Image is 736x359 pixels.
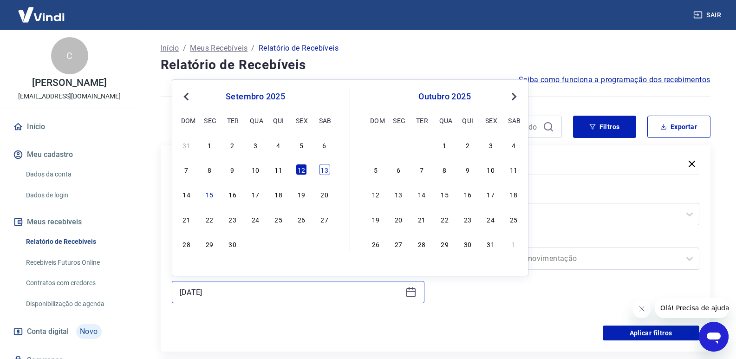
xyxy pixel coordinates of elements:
[296,164,307,175] div: Choose sexta-feira, 12 de setembro de 2025
[485,189,496,200] div: Choose sexta-feira, 17 de outubro de 2025
[369,138,521,250] div: month 2025-10
[181,189,192,200] div: Choose domingo, 14 de setembro de 2025
[22,232,128,251] a: Relatório de Recebíveis
[573,116,636,138] button: Filtros
[449,235,697,246] label: Tipo de Movimentação
[508,164,519,175] div: Choose sábado, 11 de outubro de 2025
[369,91,521,102] div: outubro 2025
[273,214,284,225] div: Choose quinta-feira, 25 de setembro de 2025
[319,115,330,126] div: sab
[22,294,128,313] a: Disponibilização de agenda
[508,189,519,200] div: Choose sábado, 18 de outubro de 2025
[250,115,261,126] div: qua
[508,91,520,102] button: Next Month
[273,115,284,126] div: qui
[449,190,697,201] label: Forma de Pagamento
[462,139,473,150] div: Choose quinta-feira, 2 de outubro de 2025
[655,298,729,318] iframe: Mensagem da empresa
[76,324,102,339] span: Novo
[393,214,404,225] div: Choose segunda-feira, 20 de outubro de 2025
[439,115,450,126] div: qua
[22,186,128,205] a: Dados de login
[11,144,128,165] button: Meu cadastro
[393,139,404,150] div: Choose segunda-feira, 29 de setembro de 2025
[273,189,284,200] div: Choose quinta-feira, 18 de setembro de 2025
[6,7,78,14] span: Olá! Precisa de ajuda?
[181,115,192,126] div: dom
[439,214,450,225] div: Choose quarta-feira, 22 de outubro de 2025
[250,214,261,225] div: Choose quarta-feira, 24 de setembro de 2025
[416,164,427,175] div: Choose terça-feira, 7 de outubro de 2025
[296,115,307,126] div: sex
[51,37,88,74] div: C
[180,285,402,299] input: Data final
[11,212,128,232] button: Meus recebíveis
[462,115,473,126] div: qui
[647,116,710,138] button: Exportar
[319,238,330,249] div: Choose sábado, 4 de outubro de 2025
[370,238,381,249] div: Choose domingo, 26 de outubro de 2025
[462,164,473,175] div: Choose quinta-feira, 9 de outubro de 2025
[181,164,192,175] div: Choose domingo, 7 de setembro de 2025
[250,164,261,175] div: Choose quarta-feira, 10 de setembro de 2025
[227,214,238,225] div: Choose terça-feira, 23 de setembro de 2025
[508,214,519,225] div: Choose sábado, 25 de outubro de 2025
[181,139,192,150] div: Choose domingo, 31 de agosto de 2025
[204,164,215,175] div: Choose segunda-feira, 8 de setembro de 2025
[32,78,106,88] p: [PERSON_NAME]
[462,189,473,200] div: Choose quinta-feira, 16 de outubro de 2025
[250,189,261,200] div: Choose quarta-feira, 17 de setembro de 2025
[439,164,450,175] div: Choose quarta-feira, 8 de outubro de 2025
[251,43,254,54] p: /
[181,214,192,225] div: Choose domingo, 21 de setembro de 2025
[227,238,238,249] div: Choose terça-feira, 30 de setembro de 2025
[204,214,215,225] div: Choose segunda-feira, 22 de setembro de 2025
[161,43,179,54] a: Início
[227,115,238,126] div: ter
[439,189,450,200] div: Choose quarta-feira, 15 de outubro de 2025
[11,0,72,29] img: Vindi
[508,115,519,126] div: sab
[22,253,128,272] a: Recebíveis Futuros Online
[319,189,330,200] div: Choose sábado, 20 de setembro de 2025
[699,322,729,352] iframe: Botão para abrir a janela de mensagens
[181,91,192,102] button: Previous Month
[485,238,496,249] div: Choose sexta-feira, 31 de outubro de 2025
[370,139,381,150] div: Choose domingo, 28 de setembro de 2025
[204,115,215,126] div: seg
[183,43,186,54] p: /
[393,115,404,126] div: seg
[273,238,284,249] div: Choose quinta-feira, 2 de outubro de 2025
[416,238,427,249] div: Choose terça-feira, 28 de outubro de 2025
[393,238,404,249] div: Choose segunda-feira, 27 de outubro de 2025
[22,165,128,184] a: Dados da conta
[227,164,238,175] div: Choose terça-feira, 9 de setembro de 2025
[296,214,307,225] div: Choose sexta-feira, 26 de setembro de 2025
[370,214,381,225] div: Choose domingo, 19 de outubro de 2025
[370,115,381,126] div: dom
[22,274,128,293] a: Contratos com credores
[439,139,450,150] div: Choose quarta-feira, 1 de outubro de 2025
[416,139,427,150] div: Choose terça-feira, 30 de setembro de 2025
[296,238,307,249] div: Choose sexta-feira, 3 de outubro de 2025
[319,214,330,225] div: Choose sábado, 27 de setembro de 2025
[393,189,404,200] div: Choose segunda-feira, 13 de outubro de 2025
[259,43,339,54] p: Relatório de Recebíveis
[416,189,427,200] div: Choose terça-feira, 14 de outubro de 2025
[181,238,192,249] div: Choose domingo, 28 de setembro de 2025
[190,43,248,54] a: Meus Recebíveis
[204,238,215,249] div: Choose segunda-feira, 29 de setembro de 2025
[485,164,496,175] div: Choose sexta-feira, 10 de outubro de 2025
[508,139,519,150] div: Choose sábado, 4 de outubro de 2025
[439,238,450,249] div: Choose quarta-feira, 29 de outubro de 2025
[18,91,121,101] p: [EMAIL_ADDRESS][DOMAIN_NAME]
[393,164,404,175] div: Choose segunda-feira, 6 de outubro de 2025
[204,139,215,150] div: Choose segunda-feira, 1 de setembro de 2025
[319,139,330,150] div: Choose sábado, 6 de setembro de 2025
[691,7,725,24] button: Sair
[273,139,284,150] div: Choose quinta-feira, 4 de setembro de 2025
[462,214,473,225] div: Choose quinta-feira, 23 de outubro de 2025
[250,139,261,150] div: Choose quarta-feira, 3 de setembro de 2025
